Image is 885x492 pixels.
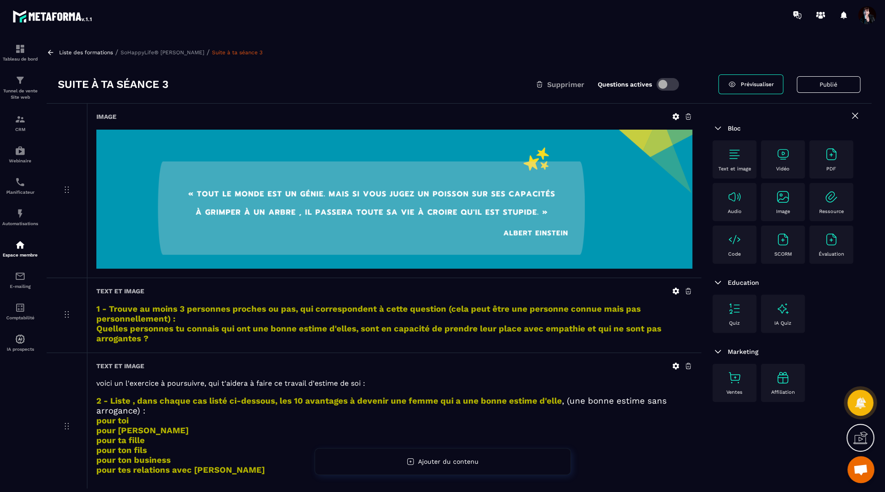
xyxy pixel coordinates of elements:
p: Ventes [726,389,743,395]
span: / [207,48,210,57]
img: background [96,130,692,269]
img: text-image no-wra [824,232,838,247]
span: Supprimer [547,80,584,89]
strong: pour [PERSON_NAME] [96,426,189,435]
p: SCORM [774,251,792,257]
p: Code [728,251,741,257]
img: arrow-down [712,123,723,134]
p: Text et image [718,166,751,172]
img: automations [15,145,26,156]
img: text-image no-wra [776,147,790,161]
p: Ressource [819,209,844,214]
p: Automatisations [2,221,38,226]
a: Prévisualiser [718,74,783,94]
p: Comptabilité [2,315,38,320]
strong: pour ton business [96,455,171,465]
img: automations [15,239,26,250]
strong: 1 - Trouve au moins 3 personnes proches ou pas, qui correspondent à cette question (cela peut êtr... [96,304,641,324]
h6: Text et image [96,362,144,370]
button: Publié [797,76,860,93]
img: text-image no-wra [776,190,790,204]
p: Planificateur [2,190,38,195]
img: text-image no-wra [776,232,790,247]
img: text-image no-wra [727,232,742,247]
span: Ajouter du contenu [418,458,479,465]
img: text-image no-wra [824,190,838,204]
img: formation [15,44,26,54]
img: arrow-down [712,277,723,288]
span: Marketing [728,348,759,355]
a: formationformationCRM [2,107,38,139]
span: Bloc [728,125,741,132]
a: formationformationTableau de bord [2,37,38,68]
a: Liste des formations [59,49,113,56]
img: text-image no-wra [824,147,838,161]
img: logo [13,8,93,24]
p: Webinaire [2,158,38,163]
div: Ouvrir le chat [847,456,874,483]
p: Image [776,209,790,214]
img: automations [15,208,26,219]
p: Espace membre [2,253,38,257]
img: text-image [776,301,790,316]
p: Audio [728,209,742,214]
h3: , (une bonne estime sans arrogance) : [96,396,692,416]
p: Affiliation [771,389,795,395]
strong: pour toi [96,416,129,426]
p: IA Quiz [774,320,791,326]
p: CRM [2,127,38,132]
p: Évaluation [819,251,844,257]
img: text-image [776,370,790,385]
a: formationformationTunnel de vente Site web [2,68,38,107]
a: schedulerschedulerPlanificateur [2,170,38,201]
p: PDF [826,166,836,172]
img: arrow-down [712,346,723,357]
a: SoHappyLife® [PERSON_NAME] [121,49,204,56]
p: Tunnel de vente Site web [2,88,38,100]
img: automations [15,334,26,344]
a: automationsautomationsAutomatisations [2,201,38,233]
strong: 2 - Liste , dans chaque cas listé ci-dessous, les 10 avantages à devenir une femme qui a une bonn... [96,396,562,406]
h6: Image [96,113,117,120]
span: Education [728,279,759,286]
label: Questions actives [598,81,652,88]
a: automationsautomationsWebinaire [2,139,38,170]
p: Vidéo [776,166,790,172]
p: Tableau de bord [2,57,38,61]
img: scheduler [15,177,26,187]
p: E-mailing [2,284,38,289]
a: emailemailE-mailing [2,264,38,296]
img: formation [15,114,26,125]
img: formation [15,75,26,86]
p: voici un l'exercice à poursuivre, qui t'aidera à faire ce travail d'estime de soi : [96,379,692,388]
h6: Text et image [96,287,144,295]
img: email [15,271,26,282]
p: IA prospects [2,347,38,352]
strong: Quelles personnes tu connais qui ont une bonne estime d'elles, sont en capacité de prendre leur p... [96,324,661,344]
a: accountantaccountantComptabilité [2,296,38,327]
strong: pour tes relations avec [PERSON_NAME] [96,465,265,475]
a: Suite à ta séance 3 [212,49,263,56]
span: Prévisualiser [741,81,774,87]
img: text-image no-wra [727,301,742,316]
img: text-image no-wra [727,190,742,204]
span: / [115,48,118,57]
a: automationsautomationsEspace membre [2,233,38,264]
strong: pour ton fils [96,445,147,455]
img: text-image no-wra [727,147,742,161]
h3: Suite à ta séance 3 [58,77,168,91]
img: accountant [15,302,26,313]
p: Quiz [729,320,740,326]
strong: pour ta fille [96,435,145,445]
img: text-image no-wra [727,370,742,385]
